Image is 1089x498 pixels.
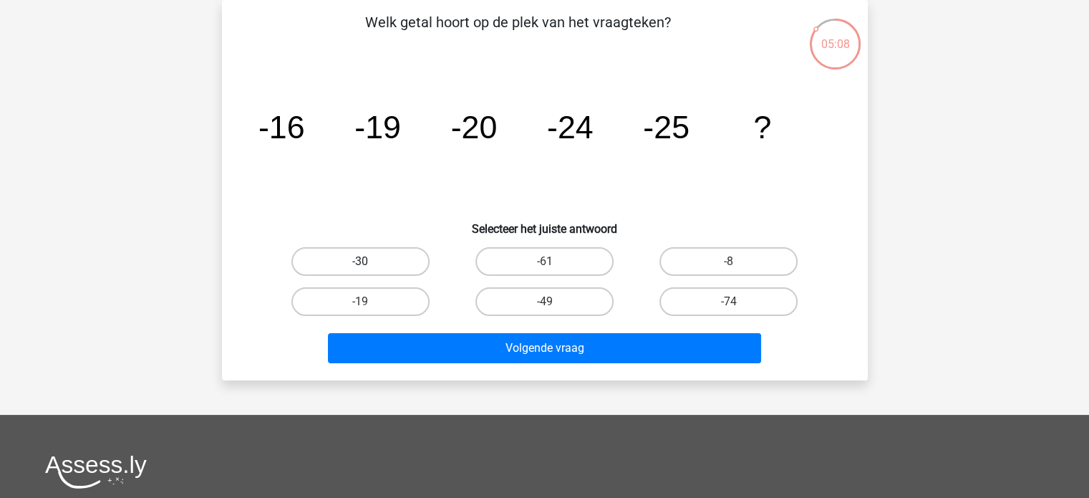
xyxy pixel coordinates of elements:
[328,333,761,363] button: Volgende vraag
[475,287,614,316] label: -49
[659,287,798,316] label: -74
[291,287,430,316] label: -19
[546,109,593,145] tspan: -24
[245,11,791,54] p: Welk getal hoort op de plek van het vraagteken?
[354,109,401,145] tspan: -19
[45,455,147,489] img: Assessly logo
[291,247,430,276] label: -30
[475,247,614,276] label: -61
[659,247,798,276] label: -8
[258,109,304,145] tspan: -16
[245,211,845,236] h6: Selecteer het juiste antwoord
[753,109,771,145] tspan: ?
[643,109,689,145] tspan: -25
[808,17,862,53] div: 05:08
[450,109,497,145] tspan: -20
